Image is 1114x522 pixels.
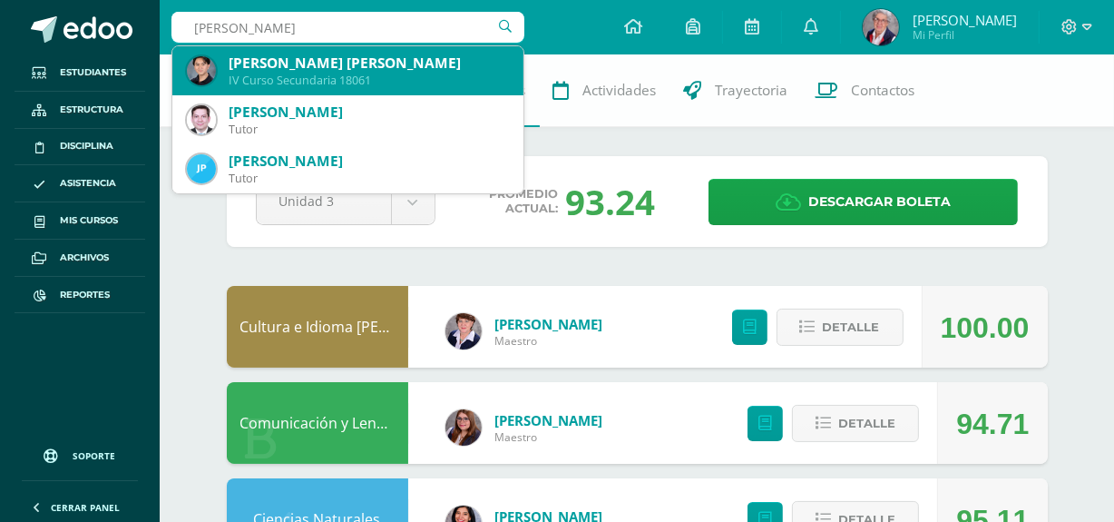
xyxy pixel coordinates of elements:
[15,92,145,129] a: Estructura
[708,179,1018,225] a: Descargar boleta
[60,139,113,153] span: Disciplina
[777,309,904,346] button: Detalle
[229,54,509,73] div: [PERSON_NAME] [PERSON_NAME]
[73,449,116,462] span: Soporte
[60,288,110,302] span: Reportes
[15,165,145,202] a: Asistencia
[863,9,899,45] img: cb4066c05fad8c9475a4354f73f48469.png
[823,310,880,344] span: Detalle
[716,81,788,100] span: Trayectoria
[15,240,145,277] a: Archivos
[852,81,915,100] span: Contactos
[913,27,1017,43] span: Mi Perfil
[60,176,116,191] span: Asistencia
[941,287,1030,369] div: 100.00
[670,54,802,127] a: Trayectoria
[240,413,415,433] a: Comunicación y Lenguaje
[913,11,1017,29] span: [PERSON_NAME]
[540,54,670,127] a: Actividades
[240,317,523,337] a: Cultura e Idioma [PERSON_NAME] o Xinca
[227,286,408,368] div: Cultura e Idioma Maya Garífuna o Xinca
[187,56,216,85] img: f755095a36f7f7442a33f81fa0dacf1d.png
[171,12,524,43] input: Busca un usuario...
[15,202,145,240] a: Mis cursos
[583,81,657,100] span: Actividades
[187,154,216,183] img: 4c457b56dbaf0387687e5445cc110359.png
[15,129,145,166] a: Disciplina
[60,251,109,265] span: Archivos
[229,152,509,171] div: [PERSON_NAME]
[51,501,120,514] span: Cerrar panel
[445,313,482,350] img: 7e14ea73a9500f54b342697ca50e80fe.png
[495,429,603,445] span: Maestro
[257,180,435,224] a: Unidad 3
[956,383,1029,465] div: 94.71
[445,409,482,446] img: 29f1bf3cfcf04feb6792133f3625739e.png
[495,315,603,333] a: [PERSON_NAME]
[808,180,951,224] span: Descargar boleta
[792,405,919,442] button: Detalle
[15,54,145,92] a: Estudiantes
[227,382,408,464] div: Comunicación y Lenguaje
[22,431,138,476] a: Soporte
[565,178,655,225] div: 93.24
[489,187,558,216] span: Promedio actual:
[838,407,895,440] span: Detalle
[229,122,509,137] div: Tutor
[279,180,368,222] span: Unidad 3
[229,171,509,186] div: Tutor
[229,103,509,122] div: [PERSON_NAME]
[187,105,216,134] img: fe7eb840b9b0260637e4a3dbfd8c8cb2.png
[60,103,123,117] span: Estructura
[60,213,118,228] span: Mis cursos
[60,65,126,80] span: Estudiantes
[15,277,145,314] a: Reportes
[495,333,603,349] span: Maestro
[495,411,603,429] a: [PERSON_NAME]
[229,73,509,88] div: IV Curso Secundaria 18061
[802,54,929,127] a: Contactos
